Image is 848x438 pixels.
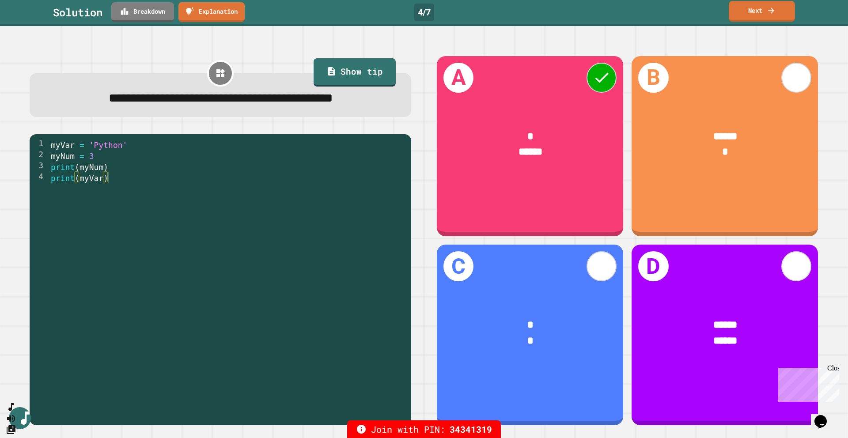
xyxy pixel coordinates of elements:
div: 4 / 7 [414,4,434,21]
button: Change Music [6,424,16,435]
h1: A [443,63,473,93]
button: SpeedDial basic example [6,402,16,413]
button: Mute music [6,413,16,424]
h1: C [443,251,473,281]
div: 3 [30,161,49,172]
iframe: chat widget [775,364,839,402]
a: Show tip [314,58,396,87]
div: Solution [53,4,102,20]
span: 34341319 [450,423,492,436]
div: Chat with us now!Close [4,4,61,56]
iframe: chat widget [811,403,839,429]
div: Join with PIN: [347,420,501,438]
h1: D [638,251,668,281]
div: 2 [30,150,49,161]
a: Next [729,1,795,22]
a: Explanation [178,2,245,22]
div: 4 [30,172,49,183]
div: 1 [30,139,49,150]
a: Breakdown [111,2,174,22]
h1: B [638,63,668,93]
